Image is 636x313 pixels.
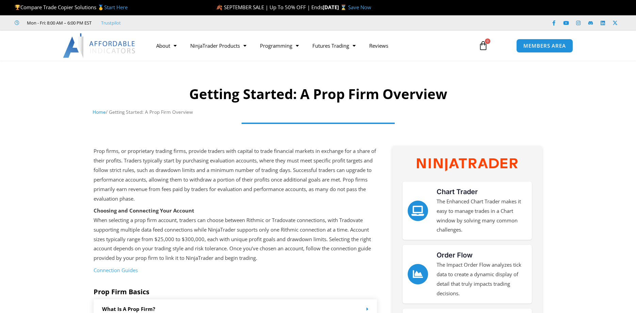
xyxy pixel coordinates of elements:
[437,197,527,235] p: The Enhanced Chart Trader makes it easy to manage trades in a Chart window by solving many common...
[437,251,473,259] a: Order Flow
[102,306,155,312] a: What is a prop firm?
[93,108,543,116] nav: Breadcrumb
[149,38,183,53] a: About
[183,38,253,53] a: NinjaTrader Products
[93,109,106,115] a: Home
[408,201,428,221] a: Chart Trader
[15,5,20,10] img: 🏆
[93,84,543,104] h1: Getting Started: A Prop Firm Overview
[516,39,573,53] a: MEMBERS AREA
[523,43,566,48] span: MEMBERS AREA
[348,4,371,11] a: Save Now
[94,267,138,273] a: Connection Guides
[485,38,490,44] span: 0
[94,146,377,203] p: Prop firms, or proprietary trading firms, provide traders with capital to trade financial markets...
[216,4,323,11] span: 🍂 SEPTEMBER SALE | Up To 50% OFF | Ends
[437,260,527,298] p: The Impact Order Flow analyzes tick data to create a dynamic display of detail that truly impacts...
[417,158,518,171] img: NinjaTrader Wordmark color RGB | Affordable Indicators – NinjaTrader
[253,38,306,53] a: Programming
[94,207,194,214] strong: Choosing and Connecting Your Account
[362,38,395,53] a: Reviews
[15,4,128,11] span: Compare Trade Copier Solutions 🥇
[101,19,121,27] a: Trustpilot
[104,4,128,11] a: Start Here
[94,288,377,296] h5: Prop Firm Basics
[63,33,136,58] img: LogoAI | Affordable Indicators – NinjaTrader
[408,264,428,284] a: Order Flow
[149,38,471,53] nav: Menu
[437,188,478,196] a: Chart Trader
[323,4,348,11] strong: [DATE] ⌛
[25,19,92,27] span: Mon - Fri: 8:00 AM – 6:00 PM EST
[94,206,377,263] p: When selecting a prop firm account, traders can choose between Rithmic or Tradovate connections, ...
[468,36,498,56] a: 0
[306,38,362,53] a: Futures Trading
